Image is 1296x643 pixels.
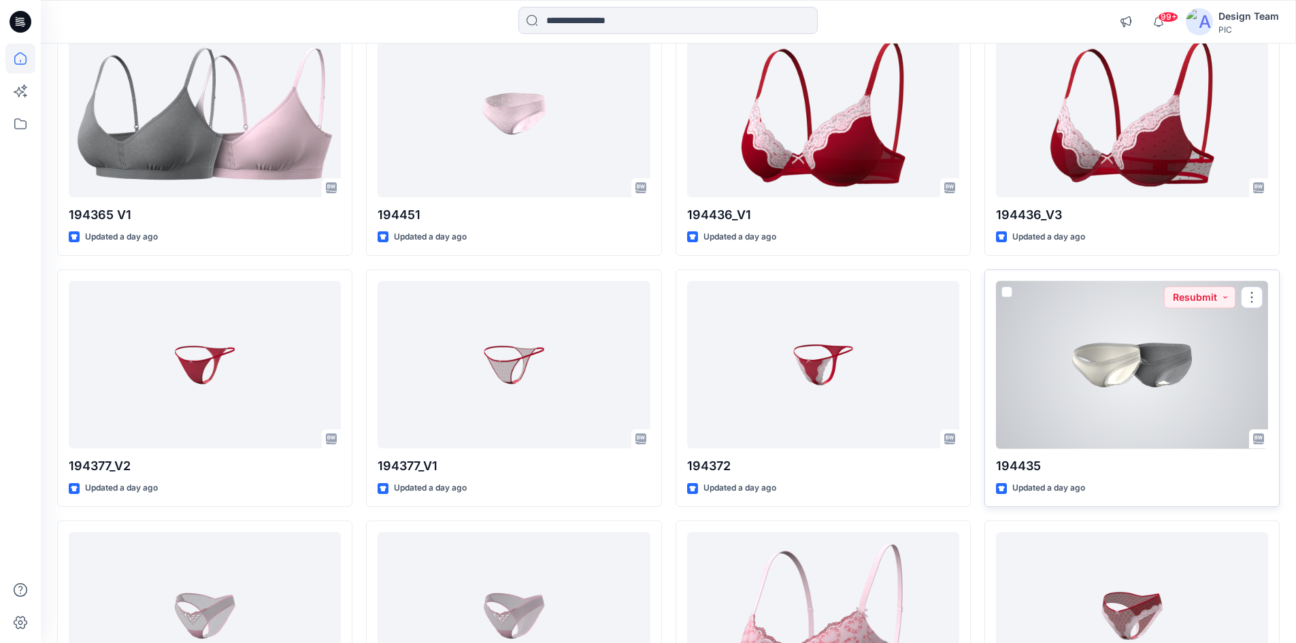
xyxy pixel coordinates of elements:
[1012,481,1085,495] p: Updated a day ago
[1158,12,1178,22] span: 99+
[378,281,650,449] a: 194377_V1
[69,30,341,198] a: 194365 V1
[394,481,467,495] p: Updated a day ago
[687,281,959,449] a: 194372
[687,457,959,476] p: 194372
[69,457,341,476] p: 194377_V2
[1012,230,1085,244] p: Updated a day ago
[1218,24,1279,35] div: PIC
[996,281,1268,449] a: 194435
[996,457,1268,476] p: 194435
[996,30,1268,198] a: 194436_V3
[69,205,341,225] p: 194365 V1
[85,230,158,244] p: Updated a day ago
[703,230,776,244] p: Updated a day ago
[1218,8,1279,24] div: Design Team
[996,205,1268,225] p: 194436_V3
[1186,8,1213,35] img: avatar
[85,481,158,495] p: Updated a day ago
[394,230,467,244] p: Updated a day ago
[703,481,776,495] p: Updated a day ago
[687,30,959,198] a: 194436_V1
[378,30,650,198] a: 194451
[378,205,650,225] p: 194451
[687,205,959,225] p: 194436_V1
[69,281,341,449] a: 194377_V2
[378,457,650,476] p: 194377_V1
